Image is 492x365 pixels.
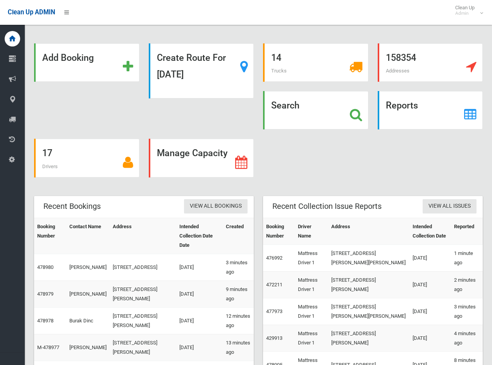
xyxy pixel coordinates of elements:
[409,218,451,244] th: Intended Collection Date
[176,307,223,334] td: [DATE]
[110,254,176,281] td: [STREET_ADDRESS]
[110,307,176,334] td: [STREET_ADDRESS][PERSON_NAME]
[34,43,139,82] a: Add Booking
[386,52,416,63] strong: 158354
[42,148,52,158] strong: 17
[223,307,254,334] td: 12 minutes ago
[223,218,254,254] th: Created
[409,244,451,271] td: [DATE]
[263,218,295,244] th: Booking Number
[223,281,254,307] td: 9 minutes ago
[386,100,418,111] strong: Reports
[451,271,483,298] td: 2 minutes ago
[176,254,223,281] td: [DATE]
[295,244,328,271] td: Mattress Driver 1
[295,271,328,298] td: Mattress Driver 1
[451,5,482,16] span: Clean Up
[409,325,451,351] td: [DATE]
[328,218,409,244] th: Address
[295,325,328,351] td: Mattress Driver 1
[223,254,254,281] td: 3 minutes ago
[295,298,328,325] td: Mattress Driver 1
[37,264,53,270] a: 478980
[149,139,254,177] a: Manage Capacity
[176,334,223,361] td: [DATE]
[328,244,409,271] td: [STREET_ADDRESS][PERSON_NAME][PERSON_NAME]
[176,281,223,307] td: [DATE]
[223,334,254,361] td: 13 minutes ago
[66,307,110,334] td: Burak Dinc
[266,282,282,288] a: 472211
[110,281,176,307] td: [STREET_ADDRESS][PERSON_NAME]
[386,68,409,74] span: Addresses
[110,218,176,254] th: Address
[176,218,223,254] th: Intended Collection Date Date
[451,218,483,244] th: Reported
[328,271,409,298] td: [STREET_ADDRESS][PERSON_NAME]
[271,68,287,74] span: Trucks
[266,308,282,314] a: 477973
[34,139,139,177] a: 17 Drivers
[451,325,483,351] td: 4 minutes ago
[271,52,281,63] strong: 14
[378,91,483,129] a: Reports
[266,255,282,261] a: 476992
[66,281,110,307] td: [PERSON_NAME]
[34,218,66,254] th: Booking Number
[378,43,483,82] a: 158354 Addresses
[37,318,53,324] a: 478978
[157,52,226,80] strong: Create Route For [DATE]
[37,291,53,297] a: 478979
[149,43,254,98] a: Create Route For [DATE]
[271,100,299,111] strong: Search
[423,199,477,213] a: View All Issues
[451,298,483,325] td: 3 minutes ago
[66,218,110,254] th: Contact Name
[328,325,409,351] td: [STREET_ADDRESS][PERSON_NAME]
[157,148,227,158] strong: Manage Capacity
[409,271,451,298] td: [DATE]
[8,9,55,16] span: Clean Up ADMIN
[455,10,475,16] small: Admin
[409,298,451,325] td: [DATE]
[263,91,368,129] a: Search
[266,335,282,341] a: 429913
[328,298,409,325] td: [STREET_ADDRESS][PERSON_NAME][PERSON_NAME]
[34,199,110,214] header: Recent Bookings
[110,334,176,361] td: [STREET_ADDRESS][PERSON_NAME]
[184,199,248,213] a: View All Bookings
[42,164,58,169] span: Drivers
[295,218,328,244] th: Driver Name
[66,254,110,281] td: [PERSON_NAME]
[66,334,110,361] td: [PERSON_NAME]
[263,199,391,214] header: Recent Collection Issue Reports
[263,43,368,82] a: 14 Trucks
[42,52,94,63] strong: Add Booking
[37,344,59,350] a: M-478977
[451,244,483,271] td: 1 minute ago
